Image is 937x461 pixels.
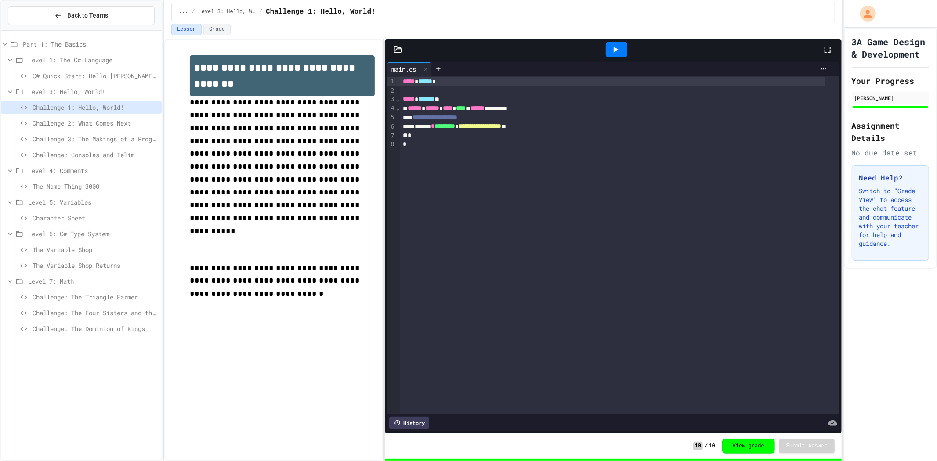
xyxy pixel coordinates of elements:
[33,150,158,159] span: Challenge: Consolas and Telim
[28,87,158,96] span: Level 3: Hello, World!
[387,132,396,140] div: 7
[33,308,158,317] span: Challenge: The Four Sisters and the Duckbear
[709,443,715,450] span: 10
[387,65,420,74] div: main.cs
[28,166,158,175] span: Level 4: Comments
[387,95,396,104] div: 3
[203,24,231,35] button: Grade
[387,62,431,76] div: main.cs
[33,292,158,302] span: Challenge: The Triangle Farmer
[705,443,708,450] span: /
[389,417,429,429] div: History
[387,86,396,95] div: 2
[28,229,158,238] span: Level 6: C# Type System
[28,277,158,286] span: Level 7: Math
[33,213,158,223] span: Character Sheet
[859,187,922,248] p: Switch to "Grade View" to access the chat feature and communicate with your teacher for help and ...
[33,71,158,80] span: C# Quick Start: Hello [PERSON_NAME]!
[33,245,158,254] span: The Variable Shop
[852,119,930,144] h2: Assignment Details
[722,439,775,454] button: View grade
[859,173,922,183] h3: Need Help?
[33,261,158,270] span: The Variable Shop Returns
[192,8,195,15] span: /
[852,148,930,158] div: No due date set
[387,140,396,149] div: 8
[852,75,930,87] h2: Your Progress
[396,104,400,112] span: Fold line
[33,134,158,144] span: Challenge 3: The Makings of a Programmer
[33,119,158,128] span: Challenge 2: What Comes Next
[387,77,396,86] div: 1
[266,7,376,17] span: Challenge 1: Hello, World!
[199,8,256,15] span: Level 3: Hello, World!
[33,324,158,333] span: Challenge: The Dominion of Kings
[171,24,202,35] button: Lesson
[387,104,396,113] div: 4
[179,8,188,15] span: ...
[23,40,158,49] span: Part 1: The Basics
[259,8,262,15] span: /
[387,122,396,132] div: 6
[33,182,158,191] span: The Name Thing 3000
[693,442,703,450] span: 10
[33,103,158,112] span: Challenge 1: Hello, World!
[67,11,108,20] span: Back to Teams
[8,6,155,25] button: Back to Teams
[28,55,158,65] span: Level 1: The C# Language
[851,4,878,24] div: My Account
[396,96,400,103] span: Fold line
[786,443,828,450] span: Submit Answer
[852,36,930,60] h1: 3A Game Design & Development
[779,439,835,453] button: Submit Answer
[387,113,396,122] div: 5
[854,94,927,102] div: [PERSON_NAME]
[28,198,158,207] span: Level 5: Variables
